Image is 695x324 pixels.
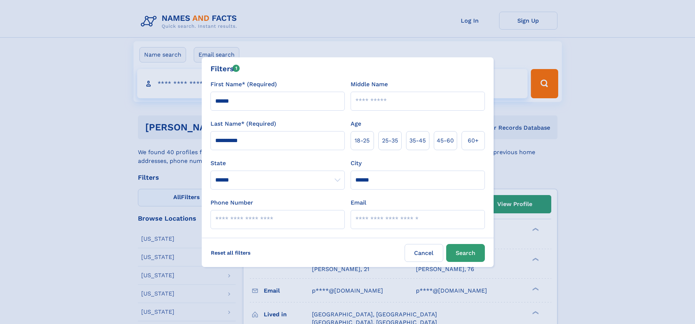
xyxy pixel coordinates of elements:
label: Middle Name [351,80,388,89]
label: State [211,159,345,168]
span: 35‑45 [409,136,426,145]
span: 18‑25 [355,136,370,145]
span: 25‑35 [382,136,398,145]
span: 60+ [468,136,479,145]
div: Filters [211,63,240,74]
button: Search [446,244,485,262]
label: City [351,159,362,168]
label: Last Name* (Required) [211,119,276,128]
label: Age [351,119,361,128]
label: First Name* (Required) [211,80,277,89]
label: Reset all filters [206,244,255,262]
span: 45‑60 [437,136,454,145]
label: Cancel [405,244,443,262]
label: Phone Number [211,198,253,207]
label: Email [351,198,366,207]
